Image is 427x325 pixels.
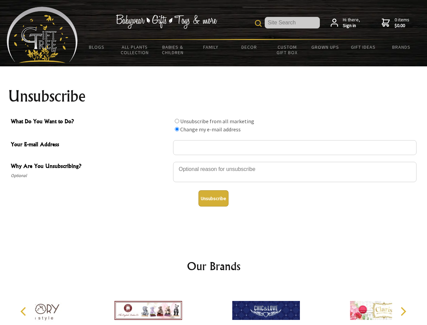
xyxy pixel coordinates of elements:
[265,17,320,28] input: Site Search
[154,40,192,60] a: Babies & Children
[198,190,229,207] button: Unsubscribe
[11,172,170,180] span: Optional
[11,162,170,172] span: Why Are You Unsubscribing?
[78,40,116,54] a: BLOGS
[7,7,78,63] img: Babyware - Gifts - Toys and more...
[343,17,360,29] span: Hi there,
[382,40,421,54] a: Brands
[255,20,262,27] img: product search
[331,17,360,29] a: Hi there,Sign in
[306,40,344,54] a: Grown Ups
[230,40,268,54] a: Decor
[173,162,417,182] textarea: Why Are You Unsubscribing?
[180,118,254,125] label: Unsubscribe from all marketing
[8,88,419,104] h1: Unsubscribe
[175,127,179,131] input: What Do You Want to Do?
[268,40,306,60] a: Custom Gift Box
[180,126,241,133] label: Change my e-mail address
[173,140,417,155] input: Your E-mail Address
[11,117,170,127] span: What Do You Want to Do?
[116,15,217,29] img: Babywear - Gifts - Toys & more
[11,140,170,150] span: Your E-mail Address
[396,304,410,319] button: Next
[344,40,382,54] a: Gift Ideas
[116,40,154,60] a: All Plants Collection
[17,304,32,319] button: Previous
[395,23,409,29] strong: $0.00
[192,40,230,54] a: Family
[175,119,179,123] input: What Do You Want to Do?
[14,258,414,274] h2: Our Brands
[395,17,409,29] span: 0 items
[343,23,360,29] strong: Sign in
[382,17,409,29] a: 0 items$0.00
